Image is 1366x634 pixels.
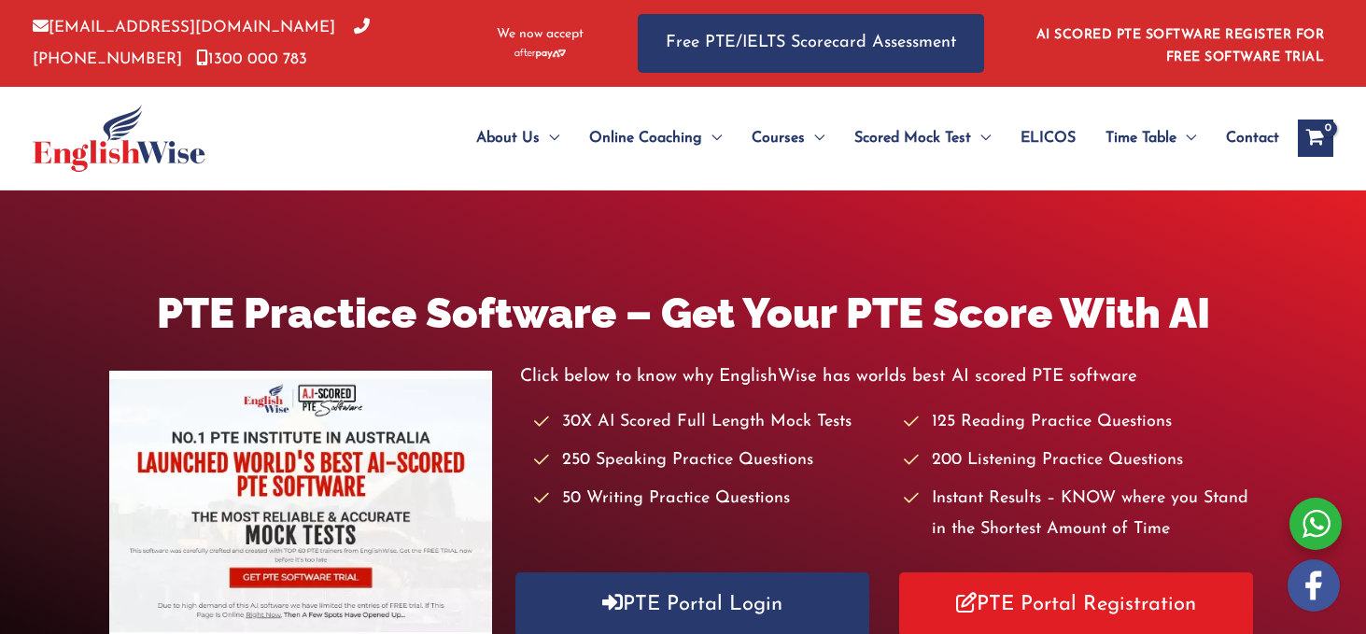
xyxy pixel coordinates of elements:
a: [EMAIL_ADDRESS][DOMAIN_NAME] [33,20,335,35]
p: Click below to know why EnglishWise has worlds best AI scored PTE software [520,361,1257,392]
span: We now accept [497,25,584,44]
a: View Shopping Cart, empty [1298,120,1333,157]
img: cropped-ew-logo [33,105,205,172]
a: AI SCORED PTE SOFTWARE REGISTER FOR FREE SOFTWARE TRIAL [1036,28,1325,64]
img: white-facebook.png [1288,559,1340,612]
a: About UsMenu Toggle [461,106,574,171]
span: Menu Toggle [702,106,722,171]
li: 50 Writing Practice Questions [534,484,887,514]
span: Courses [752,106,805,171]
span: Time Table [1105,106,1176,171]
a: Contact [1211,106,1279,171]
li: 250 Speaking Practice Questions [534,445,887,476]
a: Online CoachingMenu Toggle [574,106,737,171]
span: About Us [476,106,540,171]
span: Scored Mock Test [854,106,971,171]
a: 1300 000 783 [196,51,307,67]
nav: Site Navigation: Main Menu [431,106,1279,171]
img: Afterpay-Logo [514,49,566,59]
span: ELICOS [1021,106,1076,171]
span: Menu Toggle [971,106,991,171]
li: 30X AI Scored Full Length Mock Tests [534,407,887,438]
a: CoursesMenu Toggle [737,106,839,171]
a: Scored Mock TestMenu Toggle [839,106,1006,171]
aside: Header Widget 1 [1025,13,1333,74]
li: 200 Listening Practice Questions [904,445,1257,476]
span: Menu Toggle [1176,106,1196,171]
span: Online Coaching [589,106,702,171]
a: Free PTE/IELTS Scorecard Assessment [638,14,984,73]
a: Time TableMenu Toggle [1091,106,1211,171]
a: [PHONE_NUMBER] [33,20,370,66]
li: Instant Results – KNOW where you Stand in the Shortest Amount of Time [904,484,1257,546]
span: Menu Toggle [805,106,824,171]
li: 125 Reading Practice Questions [904,407,1257,438]
span: Contact [1226,106,1279,171]
h1: PTE Practice Software – Get Your PTE Score With AI [109,284,1257,343]
span: Menu Toggle [540,106,559,171]
a: ELICOS [1006,106,1091,171]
